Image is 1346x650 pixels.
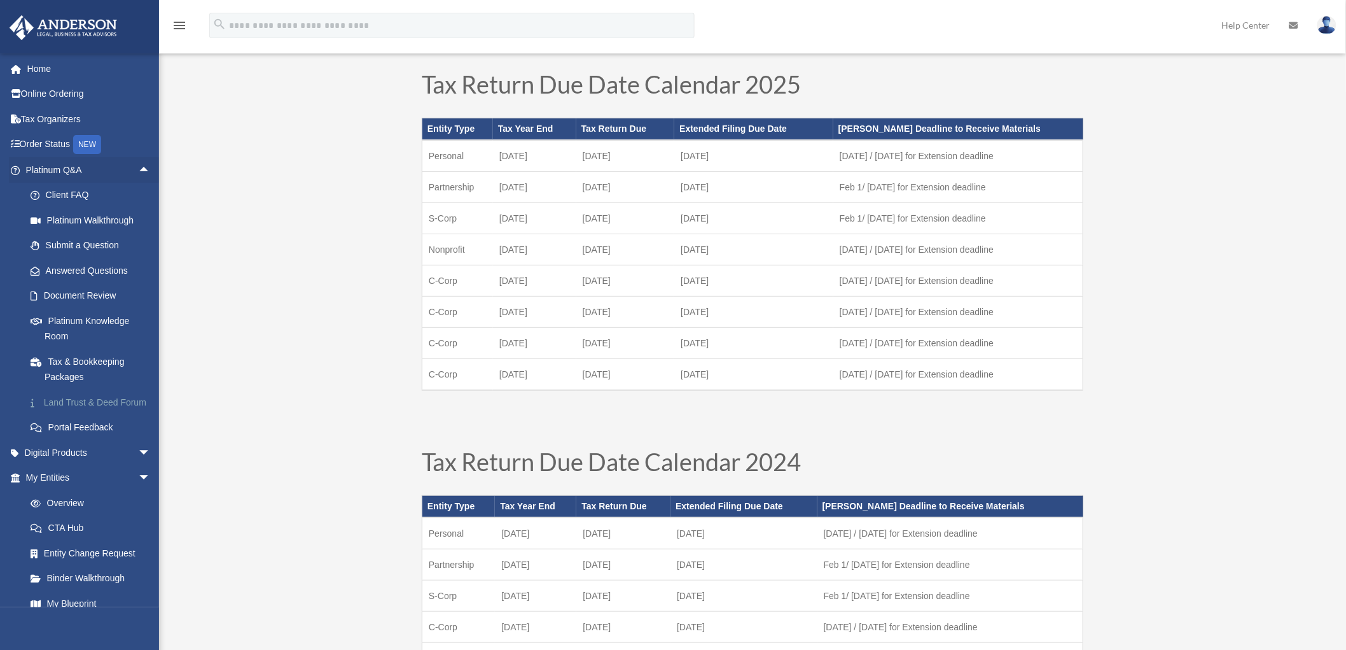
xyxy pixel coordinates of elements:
th: Entity Type [422,118,494,140]
td: [DATE] [674,234,833,265]
td: [DATE] [493,140,576,172]
td: Feb 1/ [DATE] for Extension deadline [817,581,1083,612]
td: [DATE] [493,297,576,328]
td: Personal [422,518,496,549]
td: [DATE] [493,203,576,234]
td: [DATE] [493,234,576,265]
a: Entity Change Request [18,540,170,566]
td: [DATE] / [DATE] for Extension deadline [833,359,1083,391]
a: My Blueprint [18,591,170,616]
i: search [212,17,226,31]
td: C-Corp [422,359,494,391]
td: [DATE] [493,328,576,359]
td: [DATE] [495,581,576,612]
td: [DATE] [576,140,675,172]
td: [DATE] [674,140,833,172]
a: Tax Organizers [9,106,170,132]
a: Home [9,56,170,81]
a: My Entitiesarrow_drop_down [9,465,170,491]
div: NEW [73,135,101,154]
td: [DATE] [493,359,576,391]
td: [DATE] [576,359,675,391]
td: Partnership [422,549,496,581]
a: Answered Questions [18,258,170,283]
a: Platinum Q&Aarrow_drop_up [9,157,170,183]
a: Overview [18,490,170,516]
td: [DATE] [576,172,675,203]
td: Feb 1/ [DATE] for Extension deadline [833,203,1083,234]
td: [DATE] / [DATE] for Extension deadline [833,265,1083,297]
span: arrow_drop_up [138,157,163,183]
span: arrow_drop_down [138,465,163,491]
th: Tax Year End [493,118,576,140]
td: [DATE] [670,612,817,643]
td: S-Corp [422,581,496,612]
h1: Tax Return Due Date Calendar 2024 [422,449,1083,480]
a: Platinum Knowledge Room [18,308,170,349]
h1: Tax Return Due Date Calendar 2025 [422,72,1083,102]
td: [DATE] [576,297,675,328]
a: Client FAQ [18,183,170,208]
th: [PERSON_NAME] Deadline to Receive Materials [833,118,1083,140]
td: [DATE] [576,612,670,643]
th: Tax Year End [495,496,576,518]
td: [DATE] [495,612,576,643]
td: [DATE] / [DATE] for Extension deadline [833,140,1083,172]
td: [DATE] [576,234,675,265]
td: [DATE] / [DATE] for Extension deadline [833,297,1083,328]
td: S-Corp [422,203,494,234]
th: Entity Type [422,496,496,518]
a: Document Review [18,283,170,309]
td: [DATE] [674,172,833,203]
a: Land Trust & Deed Forum [18,390,170,415]
td: [DATE] / [DATE] for Extension deadline [833,234,1083,265]
a: Binder Walkthrough [18,566,170,591]
td: [DATE] [576,518,670,549]
td: C-Corp [422,297,494,328]
th: Extended Filing Due Date [670,496,817,518]
td: Nonprofit [422,234,494,265]
img: Anderson Advisors Platinum Portal [6,15,121,40]
td: [DATE] [674,203,833,234]
a: Submit a Question [18,233,170,258]
a: Platinum Walkthrough [18,208,170,233]
a: Order StatusNEW [9,132,170,158]
a: Digital Productsarrow_drop_down [9,440,170,465]
td: Partnership [422,172,494,203]
td: [DATE] / [DATE] for Extension deadline [817,612,1083,643]
td: [DATE] [674,328,833,359]
td: [DATE] [576,549,670,581]
a: CTA Hub [18,516,170,541]
td: [DATE] [674,297,833,328]
td: [DATE] / [DATE] for Extension deadline [817,518,1083,549]
th: Tax Return Due [576,496,670,518]
a: Portal Feedback [18,415,170,441]
td: [DATE] [495,549,576,581]
td: [DATE] [576,328,675,359]
td: C-Corp [422,265,494,297]
td: [DATE] [674,265,833,297]
img: User Pic [1317,16,1336,34]
th: Extended Filing Due Date [674,118,833,140]
span: arrow_drop_down [138,440,163,466]
td: [DATE] [670,518,817,549]
td: Personal [422,140,494,172]
td: Feb 1/ [DATE] for Extension deadline [833,172,1083,203]
td: [DATE] [674,359,833,391]
td: [DATE] [576,203,675,234]
td: C-Corp [422,612,496,643]
td: [DATE] / [DATE] for Extension deadline [833,328,1083,359]
td: [DATE] [493,172,576,203]
a: menu [172,22,187,33]
a: Online Ordering [9,81,170,107]
td: [DATE] [493,265,576,297]
td: C-Corp [422,328,494,359]
td: [DATE] [495,518,576,549]
td: [DATE] [576,265,675,297]
a: Tax & Bookkeeping Packages [18,349,170,390]
td: [DATE] [670,549,817,581]
td: Feb 1/ [DATE] for Extension deadline [817,549,1083,581]
th: Tax Return Due [576,118,675,140]
td: [DATE] [670,581,817,612]
td: [DATE] [576,581,670,612]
